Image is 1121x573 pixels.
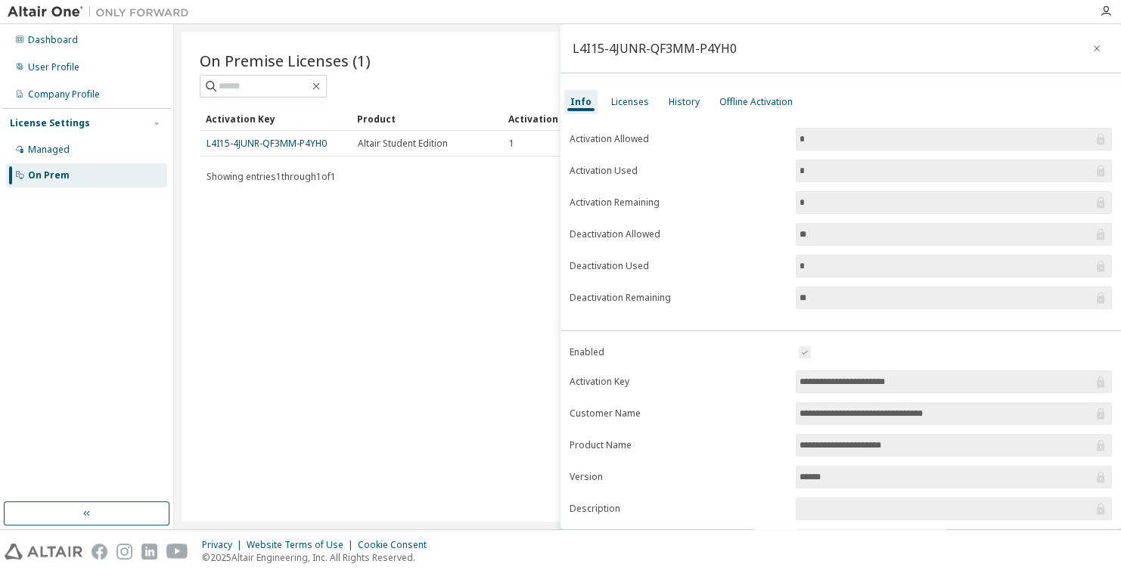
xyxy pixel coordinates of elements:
[116,544,132,559] img: instagram.svg
[28,88,100,101] div: Company Profile
[357,107,496,131] div: Product
[202,551,436,564] p: © 2025 Altair Engineering, Inc. All Rights Reserved.
[570,407,787,420] label: Customer Name
[92,544,107,559] img: facebook.svg
[669,96,700,108] div: History
[570,376,787,388] label: Activation Key
[570,503,787,515] label: Description
[573,42,737,54] div: L4I15-4JUNR-QF3MM-P4YH0
[206,107,345,131] div: Activation Key
[10,117,90,129] div: License Settings
[719,96,793,108] div: Offline Activation
[8,5,197,20] img: Altair One
[570,471,787,483] label: Version
[570,133,787,145] label: Activation Allowed
[570,346,787,358] label: Enabled
[247,539,358,551] div: Website Terms of Use
[570,439,787,451] label: Product Name
[570,165,787,177] label: Activation Used
[508,107,647,131] div: Activation Allowed
[28,169,70,181] div: On Prem
[28,34,78,46] div: Dashboard
[570,197,787,209] label: Activation Remaining
[611,96,649,108] div: Licenses
[28,61,79,73] div: User Profile
[570,260,787,272] label: Deactivation Used
[200,50,371,71] span: On Premise Licenses (1)
[5,544,82,559] img: altair_logo.svg
[206,170,336,183] span: Showing entries 1 through 1 of 1
[141,544,157,559] img: linkedin.svg
[570,228,787,240] label: Deactivation Allowed
[202,539,247,551] div: Privacy
[570,96,592,108] div: Info
[509,138,514,150] span: 1
[28,144,70,156] div: Managed
[166,544,188,559] img: youtube.svg
[206,137,327,150] a: L4I15-4JUNR-QF3MM-P4YH0
[358,539,436,551] div: Cookie Consent
[570,292,787,304] label: Deactivation Remaining
[358,138,448,150] span: Altair Student Edition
